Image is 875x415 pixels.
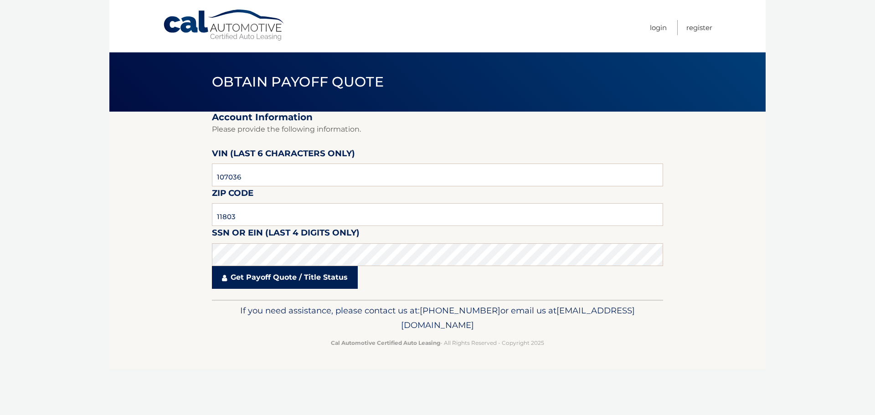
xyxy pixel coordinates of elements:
[331,339,440,346] strong: Cal Automotive Certified Auto Leasing
[420,305,500,316] span: [PHONE_NUMBER]
[686,20,712,35] a: Register
[212,186,253,203] label: Zip Code
[212,73,384,90] span: Obtain Payoff Quote
[163,9,286,41] a: Cal Automotive
[212,112,663,123] h2: Account Information
[212,147,355,164] label: VIN (last 6 characters only)
[650,20,667,35] a: Login
[212,226,360,243] label: SSN or EIN (last 4 digits only)
[212,123,663,136] p: Please provide the following information.
[218,338,657,348] p: - All Rights Reserved - Copyright 2025
[212,266,358,289] a: Get Payoff Quote / Title Status
[218,303,657,333] p: If you need assistance, please contact us at: or email us at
